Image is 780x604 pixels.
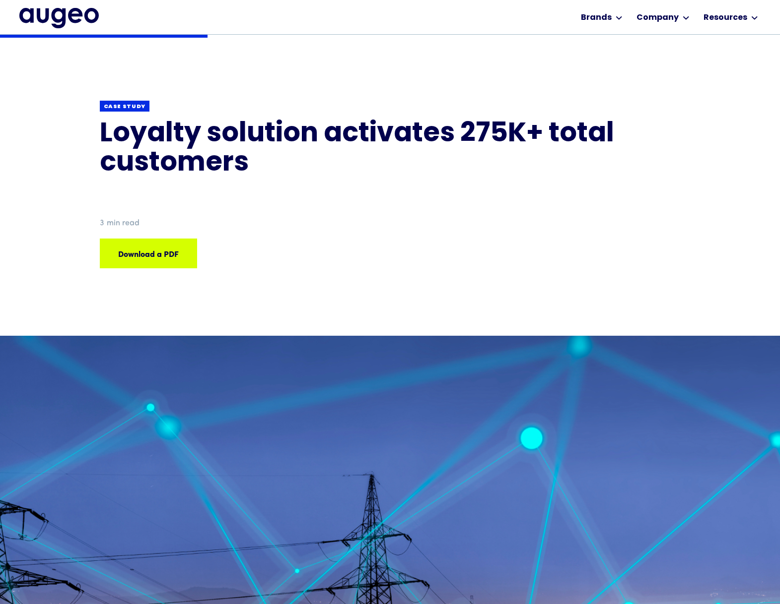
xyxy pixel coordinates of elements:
[104,103,146,111] div: Case study
[100,217,104,229] div: 3
[704,12,747,24] div: Resources
[100,239,197,268] a: Download a PDF
[19,8,99,28] a: home
[107,217,140,229] div: min read
[637,12,679,24] div: Company
[100,120,681,179] h1: Loyalty solution activates 275K+ total customers
[19,8,99,28] img: Augeo's full logo in midnight blue.
[581,12,612,24] div: Brands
